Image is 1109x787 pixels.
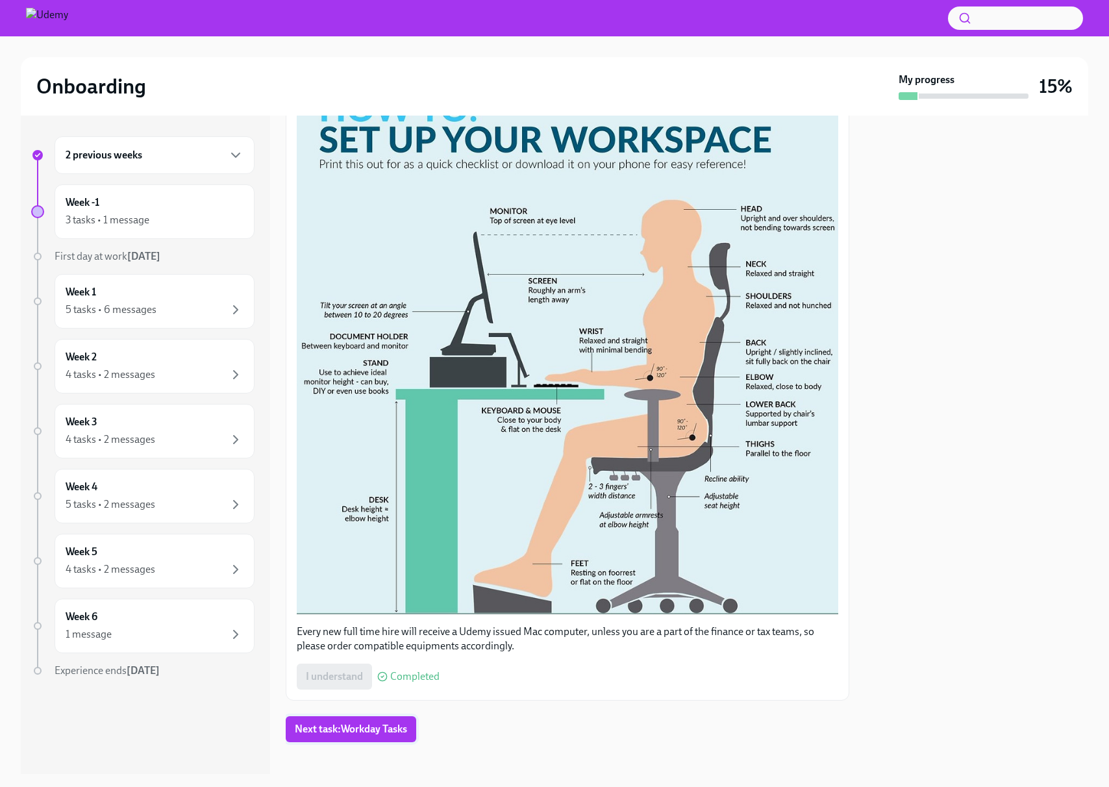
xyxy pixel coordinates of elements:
div: 4 tasks • 2 messages [66,368,155,382]
button: Next task:Workday Tasks [286,716,416,742]
h6: Week 3 [66,415,97,429]
a: Week -13 tasks • 1 message [31,184,255,239]
p: Every new full time hire will receive a Udemy issued Mac computer, unless you are a part of the f... [297,625,838,653]
strong: [DATE] [127,250,160,262]
span: Experience ends [55,664,160,677]
a: Week 54 tasks • 2 messages [31,534,255,588]
button: Zoom image [297,79,838,614]
h6: 2 previous weeks [66,148,142,162]
a: Week 61 message [31,599,255,653]
div: 3 tasks • 1 message [66,213,149,227]
div: 5 tasks • 2 messages [66,497,155,512]
img: Udemy [26,8,68,29]
div: 4 tasks • 2 messages [66,432,155,447]
div: 1 message [66,627,112,642]
a: First day at work[DATE] [31,249,255,264]
h6: Week 2 [66,350,97,364]
h6: Week 6 [66,610,97,624]
h3: 15% [1039,75,1073,98]
h6: Week -1 [66,195,99,210]
div: 2 previous weeks [55,136,255,174]
strong: [DATE] [127,664,160,677]
div: 5 tasks • 6 messages [66,303,156,317]
h6: Week 5 [66,545,97,559]
a: Week 45 tasks • 2 messages [31,469,255,523]
h6: Week 4 [66,480,97,494]
span: Completed [390,671,440,682]
h2: Onboarding [36,73,146,99]
a: Week 15 tasks • 6 messages [31,274,255,329]
a: Week 34 tasks • 2 messages [31,404,255,458]
strong: My progress [899,73,954,87]
span: Next task : Workday Tasks [295,723,407,736]
a: Week 24 tasks • 2 messages [31,339,255,393]
div: 4 tasks • 2 messages [66,562,155,577]
h6: Week 1 [66,285,96,299]
span: First day at work [55,250,160,262]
